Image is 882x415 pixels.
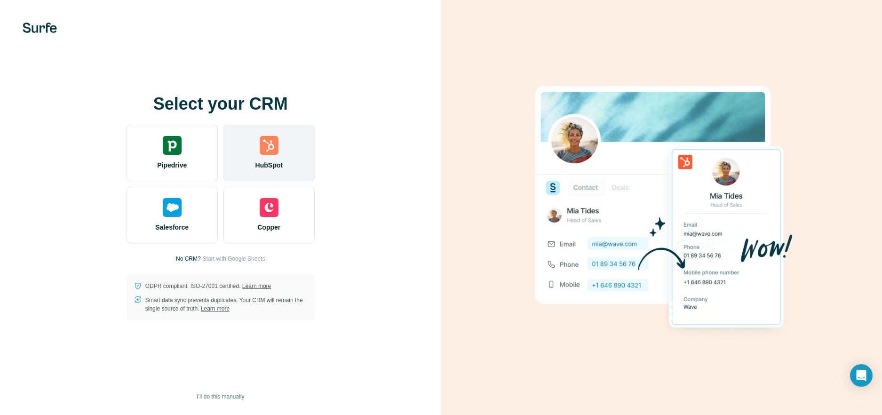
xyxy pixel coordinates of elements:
[260,198,278,217] img: copper's logo
[157,160,187,170] span: Pipedrive
[260,136,278,155] img: hubspot's logo
[201,305,230,312] a: Learn more
[23,23,57,33] img: Surfe's logo
[163,136,182,155] img: pipedrive's logo
[257,223,280,232] span: Copper
[242,283,271,289] a: Learn more
[197,392,244,401] span: I’ll do this manually
[850,364,873,387] div: Open Intercom Messenger
[190,390,251,404] button: I’ll do this manually
[530,71,793,344] img: HUBSPOT image
[176,255,201,263] p: No CRM?
[145,296,307,313] p: Smart data sync prevents duplicates. Your CRM will remain the single source of truth.
[127,95,315,113] h1: Select your CRM
[155,223,189,232] span: Salesforce
[163,198,182,217] img: salesforce's logo
[203,255,265,263] button: Start with Google Sheets
[255,160,283,170] span: HubSpot
[145,282,271,290] p: GDPR compliant. ISO-27001 certified.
